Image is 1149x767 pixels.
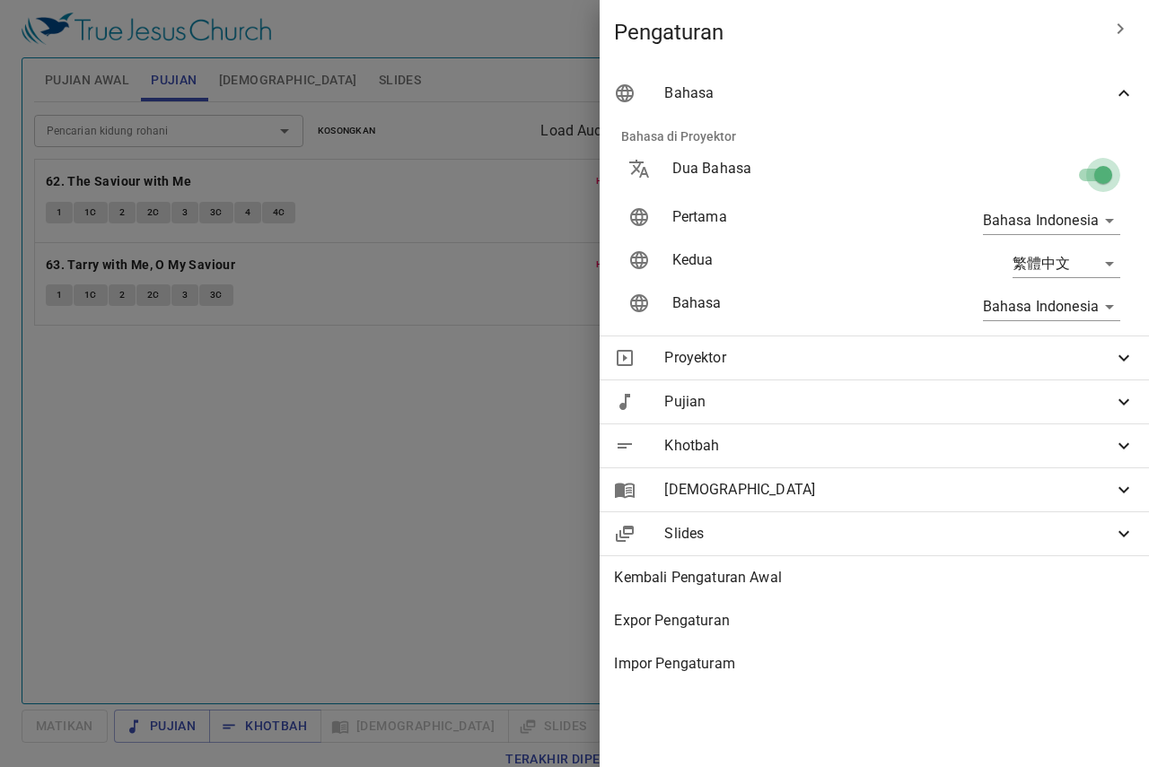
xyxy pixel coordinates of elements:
span: Proyektor [664,347,1113,369]
p: Bahasa [672,292,904,314]
span: Khotbah [664,435,1113,457]
p: Dua Bahasa [672,158,904,179]
div: 繁體中文 [1013,249,1120,278]
span: Slides [664,523,1113,545]
div: Proyektor [600,336,1149,379]
div: [DEMOGRAPHIC_DATA] [600,468,1149,511]
span: Impor Pengaturam [614,653,1135,675]
div: Bahasa [600,72,1149,115]
div: Slides [600,512,1149,555]
div: cerita [PERSON_NAME] [35,92,315,123]
p: Kedua [672,249,904,271]
div: Bahasa Indonesia [983,292,1120,321]
span: Bahasa [664,83,1113,104]
div: Impor Pengaturam [600,642,1149,685]
span: [DEMOGRAPHIC_DATA] [664,479,1113,501]
li: 62 [145,180,172,205]
div: Expor Pengaturan [600,599,1149,642]
div: Khotbah [600,424,1149,467]
span: Pujian [664,391,1113,413]
div: Kembali Pengaturan Awal [600,556,1149,599]
p: Pertama [672,206,904,228]
span: Pengaturan [614,18,1099,47]
p: Pujian 詩 [149,161,201,176]
div: Bahasa Indonesia [983,206,1120,235]
span: Kembali Pengaturan Awal [614,567,1135,588]
div: Pujian [600,380,1149,423]
li: Bahasa di Proyektor [607,115,1142,158]
span: Expor Pengaturan [614,610,1135,632]
li: 63 [177,180,200,205]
